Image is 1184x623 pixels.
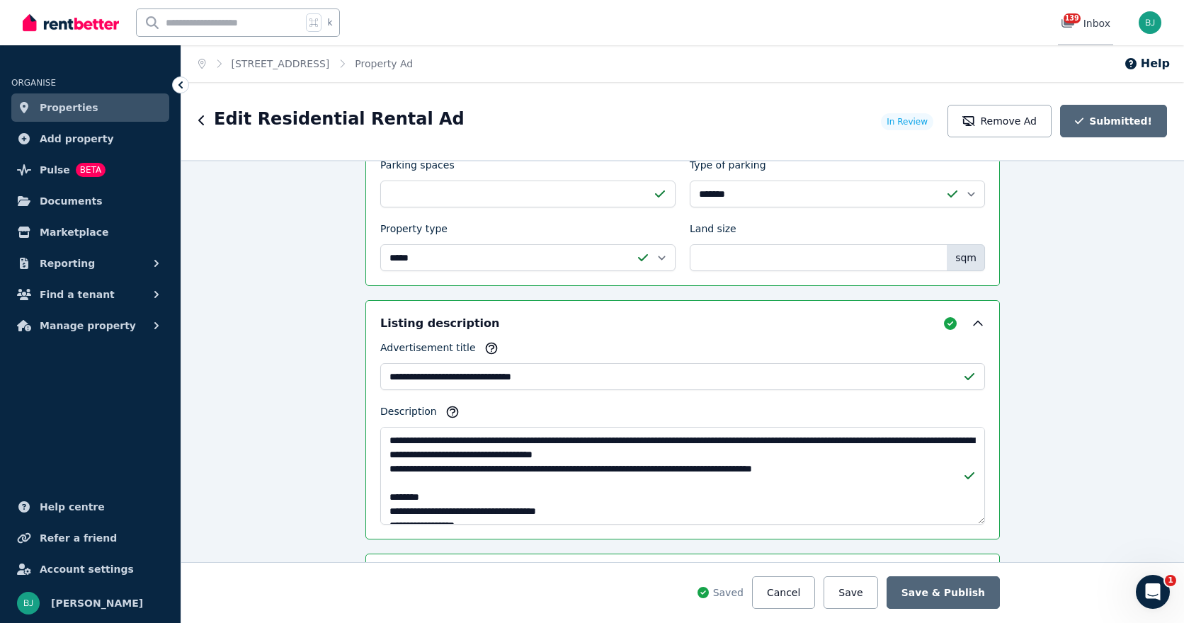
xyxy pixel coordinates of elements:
a: Marketplace [11,218,169,246]
h1: Edit Residential Rental Ad [214,108,465,130]
button: Save & Publish [887,576,1000,609]
h5: Listing description [380,315,499,332]
span: Refer a friend [40,530,117,547]
label: Type of parking [690,158,766,178]
img: RentBetter [23,12,119,33]
label: Description [380,404,437,424]
a: PulseBETA [11,156,169,184]
button: Save [824,576,877,609]
a: Property Ad [355,58,413,69]
button: Cancel [752,576,815,609]
div: Inbox [1061,16,1110,30]
label: Parking spaces [380,158,455,178]
span: Account settings [40,561,134,578]
nav: Breadcrumb [181,45,430,82]
span: Saved [713,585,744,600]
span: Manage property [40,317,136,334]
img: Bom Jin [17,592,40,615]
span: Marketplace [40,224,108,241]
button: Find a tenant [11,280,169,309]
iframe: Intercom live chat [1136,575,1170,609]
a: Documents [11,187,169,215]
label: Land size [690,222,736,241]
span: Find a tenant [40,286,115,303]
a: Refer a friend [11,524,169,552]
button: Remove Ad [947,105,1052,137]
a: Help centre [11,493,169,521]
label: Property type [380,222,448,241]
a: Account settings [11,555,169,583]
span: ORGANISE [11,78,56,88]
span: BETA [76,163,106,177]
span: 1 [1165,575,1176,586]
span: Properties [40,99,98,116]
span: 139 [1064,13,1081,23]
span: Add property [40,130,114,147]
button: Manage property [11,311,169,340]
span: k [327,17,332,28]
button: Submitted! [1060,105,1167,137]
span: Help centre [40,498,105,515]
button: Reporting [11,249,169,278]
span: In Review [887,116,928,127]
span: [PERSON_NAME] [51,595,143,612]
a: [STREET_ADDRESS] [232,58,330,69]
a: Add property [11,125,169,153]
button: Help [1124,55,1170,72]
span: Documents [40,193,103,210]
img: Bom Jin [1139,11,1161,34]
a: Properties [11,93,169,122]
label: Advertisement title [380,341,476,360]
span: Reporting [40,255,95,272]
span: Pulse [40,161,70,178]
